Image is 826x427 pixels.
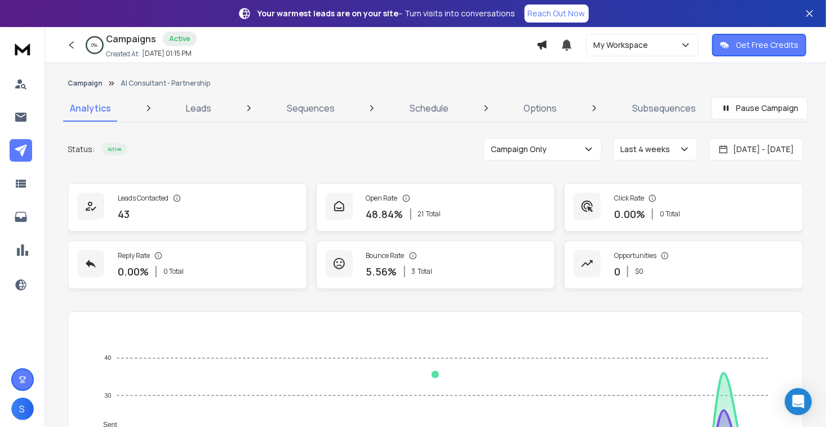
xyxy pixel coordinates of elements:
[316,241,556,289] a: Bounce Rate5.56%3Total
[68,144,95,155] p: Status:
[418,267,433,276] span: Total
[412,267,416,276] span: 3
[625,95,703,122] a: Subsequences
[68,241,307,289] a: Reply Rate0.00%0 Total
[366,251,405,260] p: Bounce Rate
[106,50,140,59] p: Created At:
[258,8,516,19] p: – Turn visits into conversations
[280,95,341,122] a: Sequences
[118,264,149,279] p: 0.00 %
[614,264,620,279] p: 0
[316,183,556,232] a: Open Rate48.84%21Total
[11,398,34,420] button: S
[564,183,803,232] a: Click Rate0.00%0 Total
[564,241,803,289] a: Opportunities0$0
[179,95,218,122] a: Leads
[118,194,168,203] p: Leads Contacted
[712,97,808,119] button: Pause Campaign
[712,34,806,56] button: Get Free Credits
[287,101,335,115] p: Sequences
[614,206,645,222] p: 0.00 %
[366,264,397,279] p: 5.56 %
[163,32,197,46] div: Active
[635,267,643,276] p: $ 0
[525,5,589,23] a: Reach Out Now
[63,95,118,122] a: Analytics
[785,388,812,415] div: Open Intercom Messenger
[620,144,674,155] p: Last 4 weeks
[593,39,652,51] p: My Workspace
[366,194,398,203] p: Open Rate
[118,251,150,260] p: Reply Rate
[92,42,98,48] p: 0 %
[68,79,103,88] button: Campaign
[105,392,112,399] tspan: 30
[11,38,34,59] img: logo
[491,144,551,155] p: Campaign Only
[258,8,399,19] strong: Your warmest leads are on your site
[614,194,644,203] p: Click Rate
[528,8,585,19] p: Reach Out Now
[106,32,156,46] h1: Campaigns
[614,251,656,260] p: Opportunities
[517,95,564,122] a: Options
[427,210,441,219] span: Total
[68,183,307,232] a: Leads Contacted43
[418,210,424,219] span: 21
[118,206,130,222] p: 43
[186,101,211,115] p: Leads
[142,49,192,58] p: [DATE] 01:15 PM
[121,79,210,88] p: AI Consultant - Partnership
[70,101,111,115] p: Analytics
[632,101,696,115] p: Subsequences
[105,355,112,362] tspan: 40
[660,210,680,219] p: 0 Total
[163,267,184,276] p: 0 Total
[736,39,798,51] p: Get Free Credits
[410,101,448,115] p: Schedule
[524,101,557,115] p: Options
[403,95,455,122] a: Schedule
[709,138,803,161] button: [DATE] - [DATE]
[366,206,403,222] p: 48.84 %
[101,143,127,155] div: Active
